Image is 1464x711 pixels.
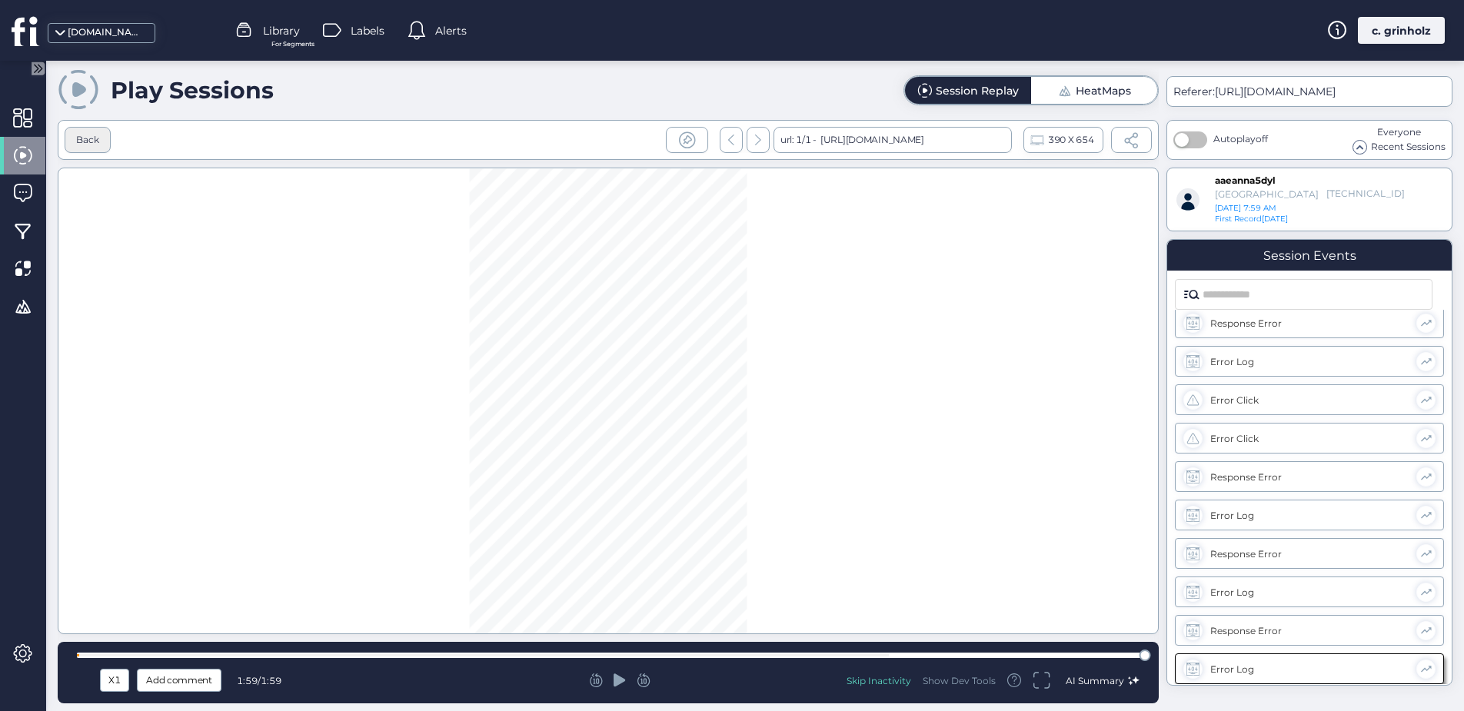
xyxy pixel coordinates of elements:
[1210,625,1409,636] div: Response Error
[847,674,911,687] div: Skip Inactivity
[351,22,384,39] span: Labels
[1173,85,1215,98] span: Referer:
[1215,188,1319,200] div: [GEOGRAPHIC_DATA]
[237,675,291,686] div: /
[271,39,314,49] span: For Segments
[1210,548,1409,560] div: Response Error
[104,672,125,689] div: X1
[1215,203,1336,214] div: [DATE] 7:59 AM
[1215,85,1336,98] span: [URL][DOMAIN_NAME]
[774,127,1012,153] div: url: 1/1 -
[1358,17,1445,44] div: c. grinholz
[1213,133,1268,145] span: Autoplay
[1215,174,1290,188] div: aaeanna5dyl
[146,672,212,689] span: Add comment
[1210,433,1409,444] div: Error Click
[111,76,274,105] div: Play Sessions
[1215,214,1298,224] div: [DATE]
[1076,85,1131,96] div: HeatMaps
[1210,356,1409,367] div: Error Log
[263,22,300,39] span: Library
[1210,317,1409,329] div: Response Error
[1066,675,1124,686] span: AI Summary
[817,127,924,153] div: [URL][DOMAIN_NAME]
[1263,248,1356,263] div: Session Events
[1210,394,1409,406] div: Error Click
[76,133,99,148] div: Back
[936,85,1019,96] div: Session Replay
[435,22,467,39] span: Alerts
[1210,586,1409,598] div: Error Log
[1371,140,1446,154] span: Recent Sessions
[1326,188,1387,201] div: [TECHNICAL_ID]
[1210,510,1409,521] div: Error Log
[923,674,996,687] div: Show Dev Tools
[261,675,281,686] span: 1:59
[1048,131,1093,148] span: 390 X 654
[1210,663,1409,675] div: Error Log
[237,675,258,686] span: 1:59
[1353,125,1446,140] div: Everyone
[1215,214,1262,224] span: First Record
[1210,471,1409,483] div: Response Error
[1256,133,1268,145] span: off
[68,25,145,40] div: [DOMAIN_NAME]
